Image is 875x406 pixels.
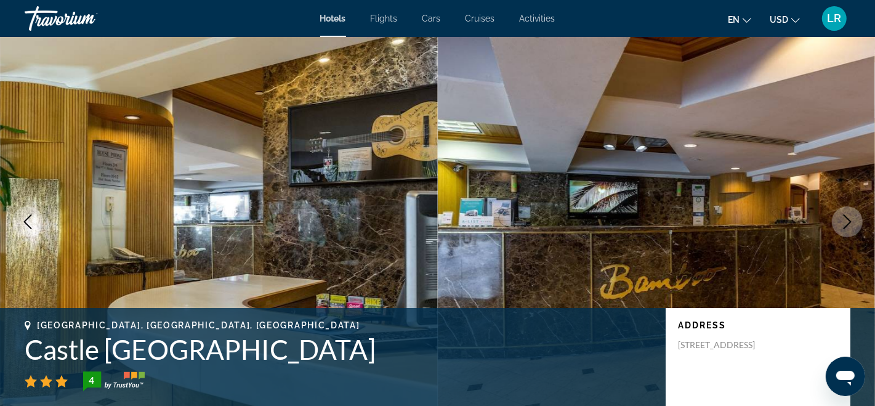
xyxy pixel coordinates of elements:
[25,333,653,365] h1: Castle [GEOGRAPHIC_DATA]
[83,371,145,391] img: trustyou-badge-hor.svg
[320,14,346,23] a: Hotels
[678,339,776,351] p: [STREET_ADDRESS]
[466,14,495,23] a: Cruises
[678,320,838,330] p: Address
[826,357,865,396] iframe: Button to launch messaging window
[828,12,842,25] span: LR
[770,15,788,25] span: USD
[25,2,148,35] a: Travorium
[770,10,800,28] button: Change currency
[728,10,751,28] button: Change language
[371,14,398,23] a: Flights
[728,15,740,25] span: en
[12,206,43,237] button: Previous image
[79,373,104,388] div: 4
[818,6,850,31] button: User Menu
[422,14,441,23] a: Cars
[520,14,555,23] a: Activities
[37,320,360,330] span: [GEOGRAPHIC_DATA], [GEOGRAPHIC_DATA], [GEOGRAPHIC_DATA]
[832,206,863,237] button: Next image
